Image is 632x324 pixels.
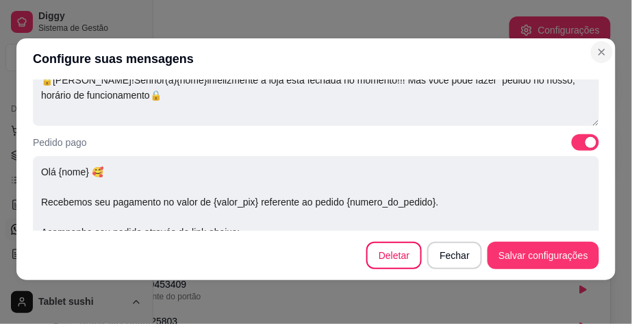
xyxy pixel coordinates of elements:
[366,242,422,269] button: Deletar
[33,156,599,263] textarea: Olá {nome} 🥰 Recebemos seu pagamento no valor de {valor_pix} referente ao pedido {numero_do_pedid...
[427,242,482,269] button: Fechar
[591,41,613,63] button: Close
[33,64,599,126] textarea: 🔒[PERSON_NAME]!Senhor(a){nome}infelizmente a loja está fechada no momento!!! Mas você pode fazer ...
[33,136,87,149] p: Pedido pago
[488,242,599,269] button: Salvar configurações
[16,38,616,79] header: Configure suas mensagens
